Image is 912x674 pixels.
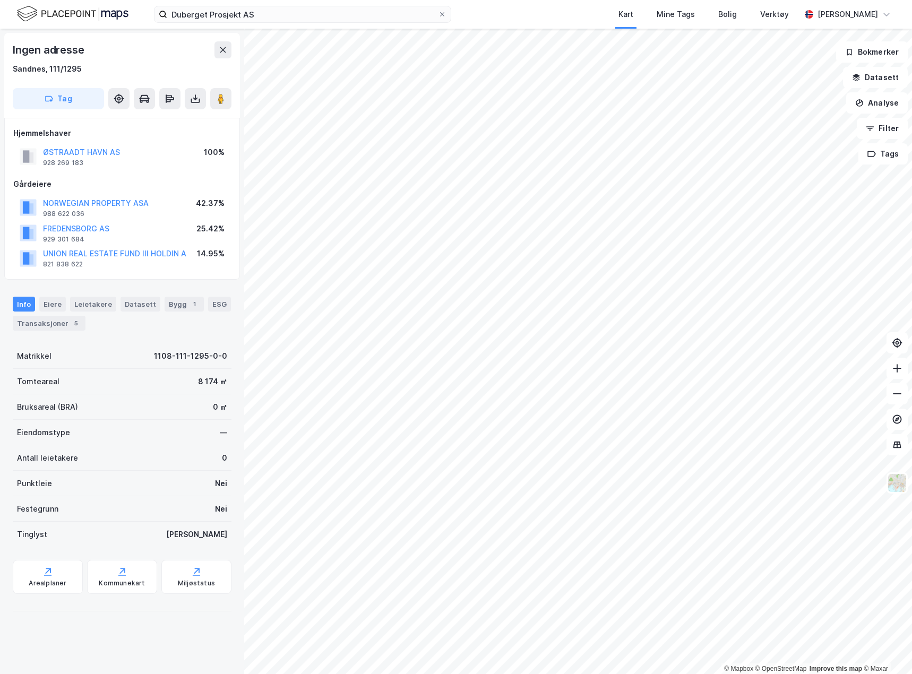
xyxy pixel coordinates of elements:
div: Antall leietakere [17,452,78,464]
div: Bruksareal (BRA) [17,401,78,413]
div: Ingen adresse [13,41,86,58]
div: Nei [215,503,227,515]
div: Kommunekart [99,579,145,587]
div: Datasett [121,297,160,312]
div: Mine Tags [657,8,695,21]
div: 929 301 684 [43,235,84,244]
img: logo.f888ab2527a4732fd821a326f86c7f29.svg [17,5,128,23]
div: Matrikkel [17,350,51,362]
div: Bolig [718,8,737,21]
input: Søk på adresse, matrikkel, gårdeiere, leietakere eller personer [167,6,438,22]
div: 8 174 ㎡ [198,375,227,388]
div: Eiere [39,297,66,312]
div: 1 [189,299,200,309]
div: Bygg [165,297,204,312]
div: Eiendomstype [17,426,70,439]
div: Kontrollprogram for chat [859,623,912,674]
div: 100% [204,146,225,159]
div: Arealplaner [29,579,66,587]
button: Datasett [843,67,908,88]
div: Festegrunn [17,503,58,515]
button: Tag [13,88,104,109]
div: 821 838 622 [43,260,83,269]
button: Tags [858,143,908,165]
div: Miljøstatus [178,579,215,587]
img: Z [887,473,907,493]
div: 42.37% [196,197,225,210]
div: Info [13,297,35,312]
div: Hjemmelshaver [13,127,231,140]
div: Gårdeiere [13,178,231,191]
a: Mapbox [724,665,753,672]
div: 25.42% [196,222,225,235]
button: Filter [857,118,908,139]
a: Improve this map [810,665,862,672]
div: 0 [222,452,227,464]
div: Nei [215,477,227,490]
div: Tinglyst [17,528,47,541]
div: [PERSON_NAME] [818,8,878,21]
div: Sandnes, 111/1295 [13,63,82,75]
div: 988 622 036 [43,210,84,218]
div: Kart [618,8,633,21]
button: Bokmerker [836,41,908,63]
div: 0 ㎡ [213,401,227,413]
div: Leietakere [70,297,116,312]
div: Verktøy [760,8,789,21]
div: 5 [71,318,81,329]
div: 928 269 183 [43,159,83,167]
div: — [220,426,227,439]
div: [PERSON_NAME] [166,528,227,541]
div: ESG [208,297,231,312]
a: OpenStreetMap [755,665,807,672]
button: Analyse [846,92,908,114]
div: Tomteareal [17,375,59,388]
div: Punktleie [17,477,52,490]
div: 14.95% [197,247,225,260]
div: Transaksjoner [13,316,85,331]
iframe: Chat Widget [859,623,912,674]
div: 1108-111-1295-0-0 [154,350,227,362]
